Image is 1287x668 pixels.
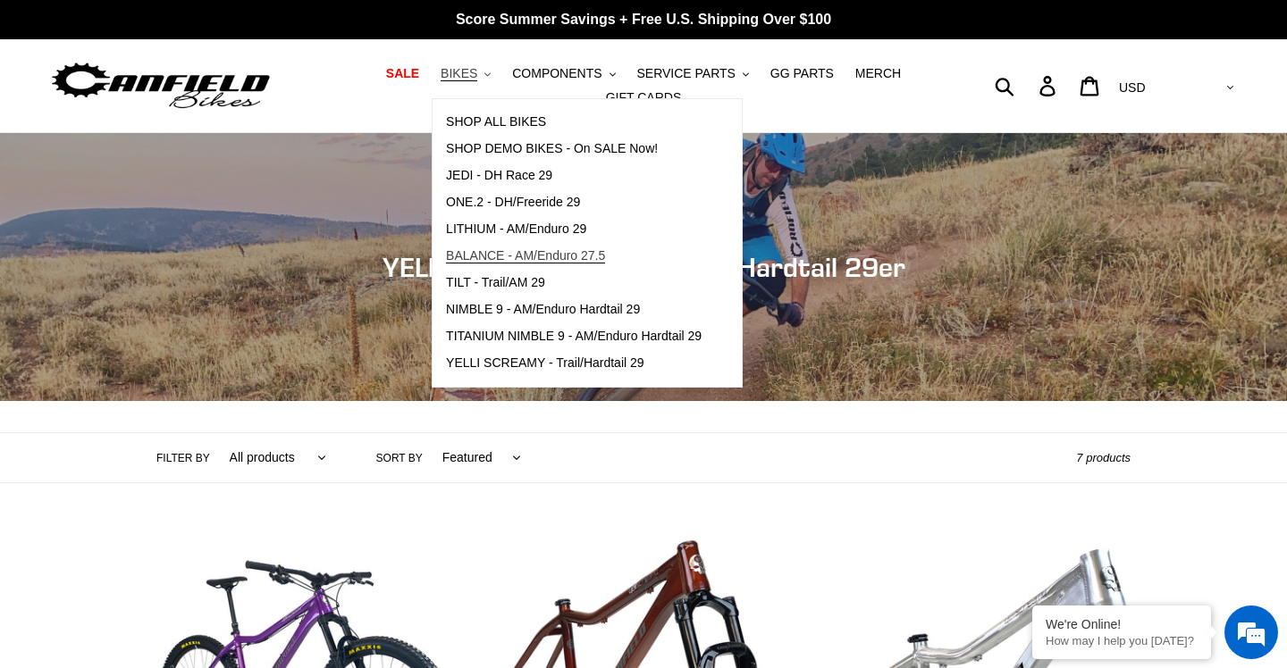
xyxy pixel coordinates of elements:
[377,62,428,86] a: SALE
[761,62,843,86] a: GG PARTS
[1005,66,1050,105] input: Search
[432,62,500,86] button: BIKES
[156,450,210,466] label: Filter by
[433,163,715,189] a: JEDI - DH Race 29
[636,66,735,81] span: SERVICE PARTS
[433,109,715,136] a: SHOP ALL BIKES
[57,89,102,134] img: d_696896380_company_1647369064580_696896380
[446,141,658,156] span: SHOP DEMO BIKES - On SALE Now!
[446,355,644,371] span: YELLI SCREAMY - Trail/Hardtail 29
[376,450,423,466] label: Sort by
[1076,451,1131,464] span: 7 products
[512,66,601,81] span: COMPONENTS
[120,100,327,123] div: Chat with us now
[433,296,715,323] a: NIMBLE 9 - AM/Enduro Hardtail 29
[433,350,715,377] a: YELLI SCREAMY - Trail/Hardtail 29
[433,136,715,163] a: SHOP DEMO BIKES - On SALE Now!
[446,275,545,290] span: TILT - Trail/AM 29
[9,463,341,526] textarea: Type your message and hit 'Enter'
[846,62,910,86] a: MERCH
[446,302,640,317] span: NIMBLE 9 - AM/Enduro Hardtail 29
[1046,634,1198,647] p: How may I help you today?
[446,221,586,237] span: LITHIUM - AM/Enduro 29
[446,168,552,183] span: JEDI - DH Race 29
[597,86,691,110] a: GIFT CARDS
[293,9,336,52] div: Minimize live chat window
[446,248,605,263] span: BALANCE - AM/Enduro 27.5
[433,243,715,270] a: BALANCE - AM/Enduro 27.5
[433,216,715,243] a: LITHIUM - AM/Enduro 29
[606,90,682,105] span: GIFT CARDS
[383,251,905,283] span: YELLI SCREAMY - Aluminum Hardtail 29er
[446,329,702,344] span: TITANIUM NIMBLE 9 - AM/Enduro Hardtail 29
[1046,617,1198,631] div: We're Online!
[386,66,419,81] span: SALE
[446,114,546,129] span: SHOP ALL BIKES
[441,66,477,81] span: BIKES
[20,98,46,125] div: Navigation go back
[503,62,624,86] button: COMPONENTS
[433,189,715,216] a: ONE.2 - DH/Freeride 29
[433,270,715,296] a: TILT - Trail/AM 29
[770,66,834,81] span: GG PARTS
[855,66,901,81] span: MERCH
[433,323,715,350] a: TITANIUM NIMBLE 9 - AM/Enduro Hardtail 29
[446,195,580,210] span: ONE.2 - DH/Freeride 29
[49,58,273,114] img: Canfield Bikes
[627,62,757,86] button: SERVICE PARTS
[104,213,247,393] span: We're online!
